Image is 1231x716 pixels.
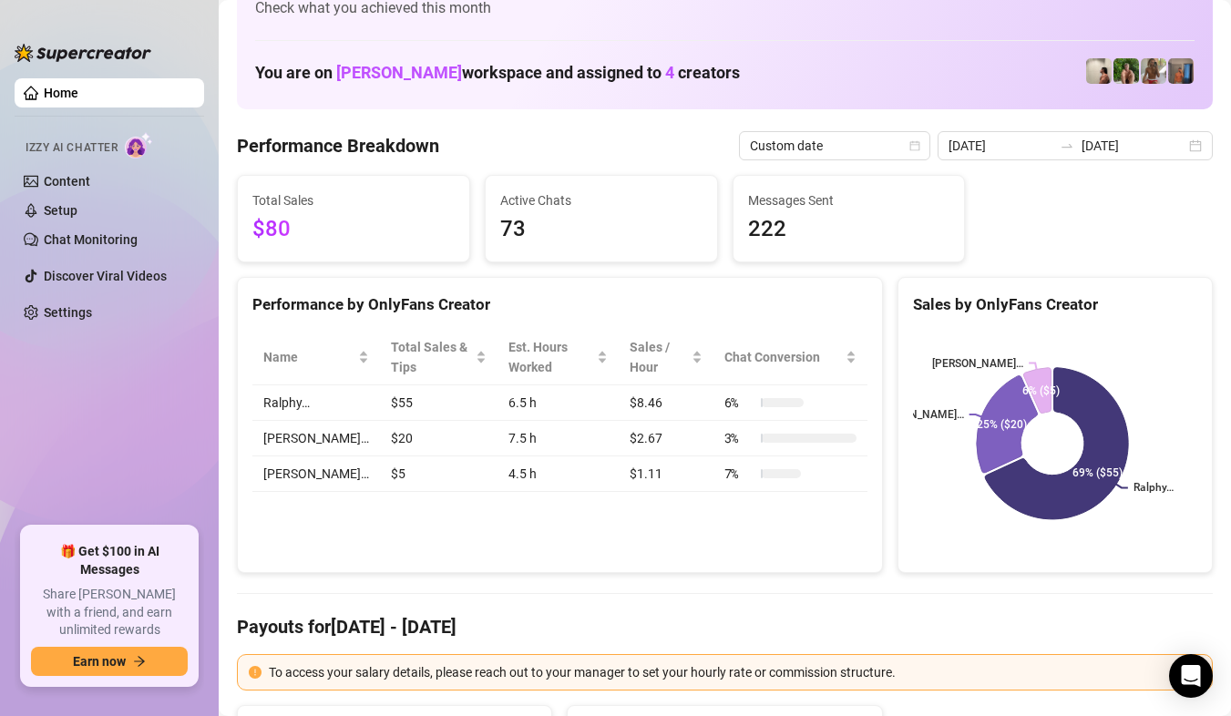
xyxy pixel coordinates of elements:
text: [PERSON_NAME]… [872,408,963,421]
td: Ralphy… [252,385,380,421]
img: AI Chatter [125,132,153,159]
a: Discover Viral Videos [44,269,167,283]
td: $20 [380,421,498,456]
img: Nathaniel [1141,58,1166,84]
img: Wayne [1168,58,1194,84]
div: To access your salary details, please reach out to your manager to set your hourly rate or commis... [269,662,1201,682]
h1: You are on workspace and assigned to creators [255,63,740,83]
td: [PERSON_NAME]… [252,421,380,456]
th: Sales / Hour [619,330,713,385]
div: Open Intercom Messenger [1169,654,1213,698]
th: Total Sales & Tips [380,330,498,385]
td: 6.5 h [498,385,619,421]
span: Total Sales [252,190,455,210]
h4: Performance Breakdown [237,133,439,159]
text: Ralphy… [1134,482,1174,495]
span: 7 % [724,464,754,484]
h4: Payouts for [DATE] - [DATE] [237,614,1213,639]
span: Sales / Hour [630,337,688,377]
a: Settings [44,305,92,320]
td: 7.5 h [498,421,619,456]
div: Est. Hours Worked [508,337,593,377]
span: Custom date [750,132,919,159]
td: [PERSON_NAME]… [252,456,380,492]
a: Content [44,174,90,189]
button: Earn nowarrow-right [31,647,188,676]
a: Setup [44,203,77,218]
input: Start date [949,136,1052,156]
div: Performance by OnlyFans Creator [252,292,867,317]
span: 🎁 Get $100 in AI Messages [31,543,188,578]
span: 6 % [724,393,754,413]
span: exclamation-circle [249,666,262,679]
div: Sales by OnlyFans Creator [913,292,1197,317]
span: Active Chats [500,190,703,210]
img: logo-BBDzfeDw.svg [15,44,151,62]
img: Ralphy [1086,58,1112,84]
td: 4.5 h [498,456,619,492]
td: $8.46 [619,385,713,421]
span: 222 [748,212,950,247]
span: Earn now [73,654,126,669]
span: 73 [500,212,703,247]
span: Messages Sent [748,190,950,210]
span: Share [PERSON_NAME] with a friend, and earn unlimited rewards [31,586,188,639]
a: Chat Monitoring [44,232,138,247]
td: $55 [380,385,498,421]
span: swap-right [1060,138,1074,153]
span: Name [263,347,354,367]
span: 4 [665,63,674,82]
span: arrow-right [133,655,146,668]
span: to [1060,138,1074,153]
td: $2.67 [619,421,713,456]
a: Home [44,86,78,100]
span: Total Sales & Tips [391,337,472,377]
th: Chat Conversion [713,330,867,385]
text: [PERSON_NAME]… [932,357,1023,370]
td: $5 [380,456,498,492]
th: Name [252,330,380,385]
span: Izzy AI Chatter [26,139,118,157]
span: calendar [909,140,920,151]
input: End date [1082,136,1185,156]
span: 3 % [724,428,754,448]
img: Nathaniel [1113,58,1139,84]
span: $80 [252,212,455,247]
td: $1.11 [619,456,713,492]
span: Chat Conversion [724,347,842,367]
span: [PERSON_NAME] [336,63,462,82]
